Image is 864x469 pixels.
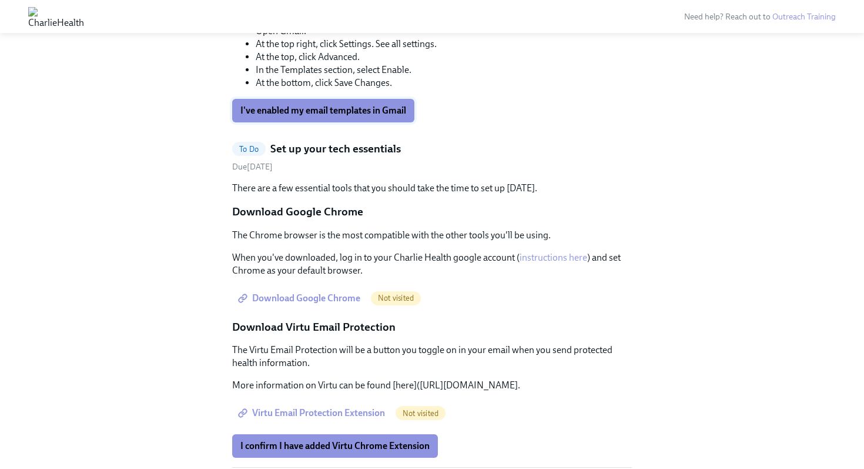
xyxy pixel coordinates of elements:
span: Need help? Reach out to [684,12,836,22]
span: I confirm I have added Virtu Chrome Extension [240,440,430,452]
span: Not visited [371,294,421,302]
button: I've enabled my email templates in Gmail [232,99,414,122]
li: At the top, click Advanced. [256,51,632,64]
h5: Set up your tech essentials [270,141,401,157]
p: More information on Virtu can be found [here]([URL][DOMAIN_NAME]. [232,379,632,392]
p: Download Virtu Email Protection [232,320,632,335]
a: Outreach Training [772,12,836,22]
span: Download Google Chrome [240,292,360,304]
span: Not visited [396,409,446,418]
span: To Do [232,145,266,154]
li: At the bottom, click Save Changes. [256,76,632,89]
a: instructions here [520,252,587,263]
span: Tuesday, September 23rd 2025, 9:00 am [232,162,273,172]
a: Download Google Chrome [232,287,369,310]
p: The Virtu Email Protection will be a button you toggle on in your email when you send protected h... [232,344,632,370]
li: In the Templates section, select Enable. [256,64,632,76]
p: When you've downloaded, log in to your Charlie Health google account ( ) and set Chrome as your d... [232,251,632,277]
p: Download Google Chrome [232,204,632,219]
p: There are a few essential tools that you should take the time to set up [DATE]. [232,182,632,195]
p: The Chrome browser is the most compatible with the other tools you'll be using. [232,229,632,242]
button: I confirm I have added Virtu Chrome Extension [232,434,438,458]
span: I've enabled my email templates in Gmail [240,105,406,117]
li: At the top right, click Settings. See all settings. [256,38,632,51]
a: To DoSet up your tech essentialsDue[DATE] [232,141,632,172]
a: Virtu Email Protection Extension [232,401,393,425]
span: Virtu Email Protection Extension [240,407,385,419]
img: CharlieHealth [28,7,84,26]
